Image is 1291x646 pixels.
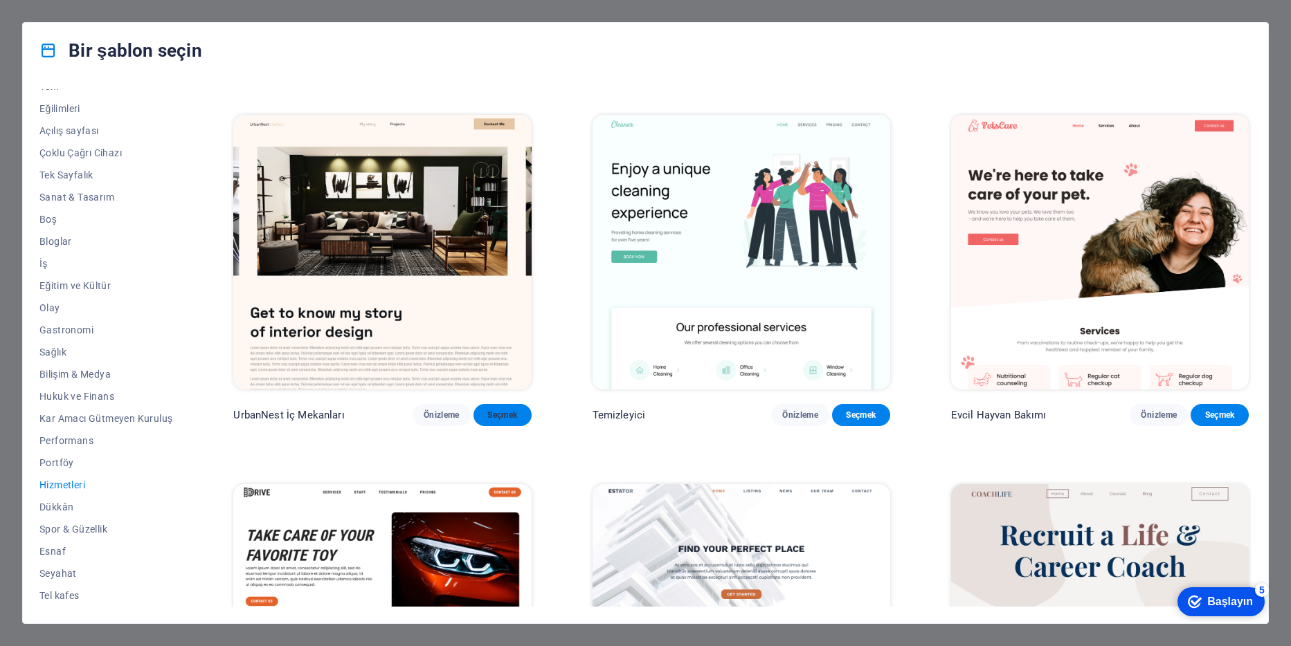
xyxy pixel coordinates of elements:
span: Dükkân [39,501,172,513]
button: Olay [39,297,172,319]
span: Önizleme [1141,409,1177,421]
span: Tek Sayfalık [39,169,172,181]
span: Spor & Güzellik [39,524,172,535]
span: Bloglar [39,236,172,247]
span: Sağlık [39,347,172,358]
span: Önizleme [424,409,460,421]
span: Seyahat [39,568,172,579]
button: Eğitim ve Kültür [39,275,172,297]
button: Eğilimleri [39,98,172,120]
font: Bir şablon seçin [69,39,202,62]
button: Kar Amacı Gütmeyen Kuruluş [39,407,172,430]
span: Açılış sayfası [39,125,172,136]
img: UrbanNest İç Mekanları [233,115,531,389]
p: Evcil Hayvan Bakımı [951,408,1047,422]
span: Esnaf [39,546,172,557]
img: Temizleyici [593,115,890,389]
span: Kar Amacı Gütmeyen Kuruluş [39,413,172,424]
button: Performans [39,430,172,452]
span: Gastronomi [39,324,172,335]
button: Hukuk ve Finans [39,385,172,407]
button: Dükkân [39,496,172,518]
span: Sanat & Tasarım [39,192,172,203]
span: Önizleme [782,409,818,421]
button: Çoklu Çağrı Cihazı [39,142,172,164]
button: Tel kafes [39,584,172,607]
button: Açılış sayfası [39,120,172,142]
button: Seçmek [832,404,890,426]
button: Hizmetleri [39,474,172,496]
div: Başlayın 5 öğe kaldı, %0 tamamlandı [8,7,96,36]
button: Önizleme [1130,404,1188,426]
button: Önizleme [413,404,471,426]
span: Boş [39,214,172,225]
span: Performans [39,435,172,446]
p: Temizleyici [593,408,646,422]
span: Tel kafes [39,590,172,601]
button: Gastronomi [39,319,172,341]
span: Seçmek [1202,409,1238,421]
img: Evcil Hayvan Bakımı [951,115,1249,389]
button: İş [39,252,172,275]
button: Sanat & Tasarım [39,186,172,208]
button: Seçmek [473,404,532,426]
button: Bilişim & Medya [39,363,172,385]
button: Sağlık [39,341,172,363]
span: Seçmek [485,409,521,421]
span: Eğitim ve Kültür [39,280,172,291]
p: UrbanNest İç Mekanları [233,408,344,422]
button: Seçmek [1191,404,1249,426]
span: Olay [39,302,172,313]
span: Seçmek [843,409,879,421]
button: Bloglar [39,230,172,252]
button: Spor & Güzellik [39,518,172,540]
span: Portföy [39,457,172,468]
span: Çoklu Çağrı Cihazı [39,147,172,158]
button: Portföy [39,452,172,474]
div: 5 [86,3,100,17]
span: Eğilimleri [39,103,172,114]
span: İş [39,258,172,269]
span: Hizmetleri [39,479,172,490]
span: Bilişim & Medya [39,369,172,380]
button: Önizleme [771,404,829,426]
button: Esnaf [39,540,172,562]
button: Tek Sayfalık [39,164,172,186]
div: Başlayın [38,15,84,28]
button: Boş [39,208,172,230]
span: Hukuk ve Finans [39,391,172,402]
button: Seyahat [39,562,172,584]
